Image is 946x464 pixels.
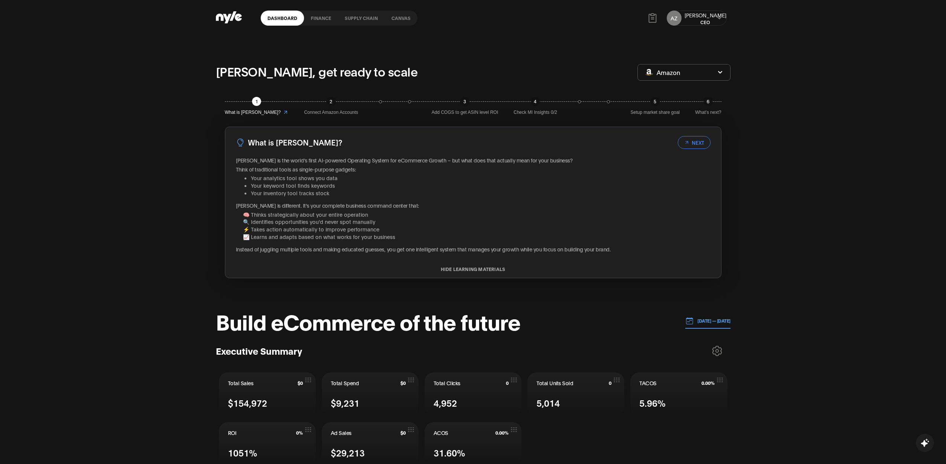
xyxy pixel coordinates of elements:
[425,372,521,416] button: Total Clicks04,952
[694,317,731,324] p: [DATE] — [DATE]
[495,430,509,435] span: 0.00%
[685,11,726,25] button: [PERSON_NAME]CEO
[216,310,520,332] h1: Build eCommerce of the future
[228,429,237,436] span: ROI
[536,396,560,409] span: 5,014
[298,380,303,386] span: $0
[322,372,419,416] button: Total Spend$0$9,231
[513,109,557,116] span: Check MI Insights 0/2
[236,202,711,209] p: [PERSON_NAME] is different. It's your complete business command center that:
[236,138,245,147] img: LightBulb
[243,218,711,225] li: 🔍 Identifies opportunities you'd never spot manually
[432,109,498,116] span: Add COGS to get ASIN level ROI
[236,245,711,253] p: Instead of juggling multiple tools and making educated guesses, you get one intelligent system th...
[331,429,352,436] span: Ad Sales
[261,11,304,26] a: Dashboard
[216,345,302,357] h3: Executive Summary
[506,380,509,386] span: 0
[637,64,731,81] button: Amazon
[243,225,711,233] li: ⚡ Takes action automatically to improve performance
[304,109,358,116] span: Connect Amazon Accounts
[701,380,715,386] span: 0.00%
[331,446,365,459] span: $29,213
[678,136,711,149] button: NEXT
[400,430,406,435] span: $0
[216,62,418,80] p: [PERSON_NAME], get ready to scale
[434,429,448,436] span: ACOS
[225,109,281,116] span: What is [PERSON_NAME]?
[236,165,711,173] p: Think of traditional tools as single-purpose gadgets:
[327,97,336,106] div: 2
[695,109,721,116] span: What’s next?
[685,11,726,19] div: [PERSON_NAME]
[228,446,257,459] span: 1051%
[236,156,711,164] p: [PERSON_NAME] is the world's first AI-powered Operating System for eCommerce Growth – but what do...
[331,396,359,409] span: $9,231
[685,313,731,329] button: [DATE] — [DATE]
[667,11,682,26] button: AZ
[609,380,611,386] span: 0
[527,372,624,416] button: Total Units Sold05,014
[385,11,417,26] a: Canvas
[228,396,267,409] span: $154,972
[704,97,713,106] div: 6
[228,379,254,387] span: Total Sales
[243,233,711,240] li: 📈 Learns and adapts based on what works for your business
[338,11,385,26] a: Supply chain
[536,379,573,387] span: Total Units Sold
[252,97,261,106] div: 1
[639,396,666,409] span: 5.96%
[531,97,540,106] div: 4
[631,109,680,116] span: Setup market share goal
[296,430,303,435] span: 0%
[243,211,711,218] li: 🧠 Thinks strategically about your entire operation
[331,379,359,387] span: Total Spend
[248,136,342,148] h3: What is [PERSON_NAME]?
[685,19,726,25] div: CEO
[434,446,465,459] span: 31.60%
[219,372,316,416] button: Total Sales$0$154,972
[657,68,680,77] span: Amazon
[639,379,657,387] span: TACOS
[651,97,660,106] div: 5
[251,174,711,182] li: Your analytics tool shows you data
[645,69,653,75] img: Amazon
[434,379,460,387] span: Total Clicks
[685,317,694,325] img: 01.01.24 — 07.01.24
[225,266,721,272] button: HIDE LEARNING MATERIALS
[630,372,727,416] button: TACOS0.00%5.96%
[304,11,338,26] a: finance
[400,380,406,386] span: $0
[460,97,469,106] div: 3
[251,182,711,189] li: Your keyword tool finds keywords
[251,189,711,197] li: Your inventory tool tracks stock
[434,396,457,409] span: 4,952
